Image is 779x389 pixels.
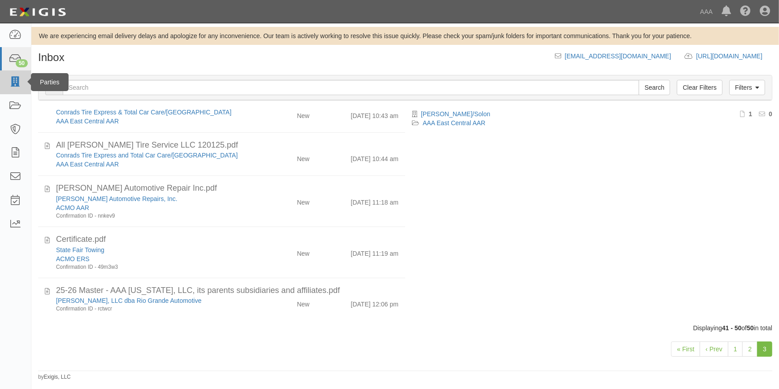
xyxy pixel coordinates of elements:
a: ACMO ERS [56,255,90,262]
a: 2 [742,341,757,357]
div: [DATE] 11:19 am [351,245,398,258]
img: logo-5460c22ac91f19d4615b14bd174203de0afe785f0fc80cf4dbbc73dc1793850b.png [7,4,69,20]
div: New [297,296,309,309]
b: 41 - 50 [722,324,742,332]
a: 3 [757,341,772,357]
a: AAA [696,3,717,21]
div: AAA East Central AAR [56,117,250,126]
div: State Fair Towing [56,245,250,254]
div: Parties [31,73,69,91]
input: Search [639,80,670,95]
a: [URL][DOMAIN_NAME] [696,52,772,60]
div: New [297,194,309,207]
div: [DATE] 10:44 am [351,151,398,163]
a: Conrads Tire Express and Total Car Care/[GEOGRAPHIC_DATA] [56,152,238,159]
div: Displaying of in total [31,323,779,332]
div: We are experiencing email delivery delays and apologize for any inconvenience. Our team is active... [31,31,779,40]
small: by [38,373,71,381]
div: Confirmation ID - 49m3w3 [56,263,250,271]
div: Jett, LLC dba Rio Grande Automotive [56,296,250,305]
div: 50 [16,59,28,67]
a: Clear Filters [677,80,722,95]
div: NOLA Automotive Repair Inc.pdf [56,183,398,194]
div: [DATE] 10:43 am [351,108,398,120]
a: ACMO AAR [56,204,89,211]
div: Certificate.pdf [56,234,398,245]
a: [EMAIL_ADDRESS][DOMAIN_NAME] [565,52,671,60]
div: [DATE] 12:06 pm [351,296,398,309]
i: Help Center - Complianz [740,6,751,17]
a: Conrads Tire Express & Total Car Care/[GEOGRAPHIC_DATA] [56,109,231,116]
b: 50 [747,324,754,332]
a: AAA East Central AAR [56,118,119,125]
b: 0 [769,110,772,118]
div: All Conrad's Tire Service LLC 120125.pdf [56,140,398,151]
a: Filters [729,80,765,95]
div: AAA East Central AAR [56,160,250,169]
a: State Fair Towing [56,246,104,254]
div: ACMO ERS [56,254,250,263]
a: Exigis, LLC [44,374,71,380]
div: [DATE] 11:18 am [351,194,398,207]
div: 25-26 Master - AAA New Mexico, LLC, its parents subsidiaries and affiliates.pdf [56,285,398,297]
a: [PERSON_NAME], LLC dba Rio Grande Automotive [56,297,201,304]
div: Confirmation ID - nnkev9 [56,212,250,220]
div: Conrads Tire Express and Total Car Care/Canton [56,151,250,160]
div: Conrads Tire Express & Total Car Care/Cleveland Heights [56,108,250,117]
b: 1 [749,110,752,118]
a: 1 [728,341,743,357]
a: AAA East Central AAR [56,161,119,168]
input: Search [63,80,639,95]
a: [PERSON_NAME]/Solon [421,110,490,118]
a: AAA East Central AAR [423,119,485,127]
div: New [297,151,309,163]
a: ‹ Prev [700,341,728,357]
a: [PERSON_NAME] Automotive Repairs, Inc. [56,195,177,202]
div: Confirmation ID - rctwcr [56,305,250,313]
div: New [297,108,309,120]
div: New [297,245,309,258]
a: « First [671,341,700,357]
h1: Inbox [38,52,65,63]
div: NOLA Automotive Repairs, Inc. [56,194,250,203]
div: ACMO AAR [56,203,250,212]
